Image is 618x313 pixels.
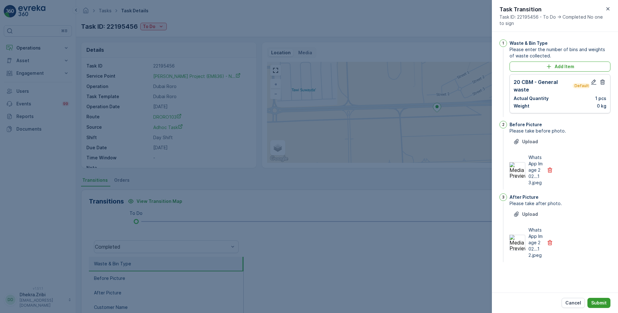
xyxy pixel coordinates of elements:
[528,227,543,258] p: WhatsApp Image 202...12.jpeg
[499,5,604,14] p: Task Transition
[510,137,542,147] button: Upload File
[510,46,610,59] span: Please enter the number of bins and weights of waste collected.
[562,298,585,308] button: Cancel
[510,62,610,72] button: Add Item
[510,209,542,219] button: Upload File
[574,83,589,88] p: Default
[522,211,538,217] p: Upload
[510,40,548,46] p: Waste & Bin Type
[514,103,529,109] p: Weight
[587,298,610,308] button: Submit
[591,300,607,306] p: Submit
[528,154,543,186] p: WhatsApp Image 202...13.jpeg
[555,63,574,70] p: Add Item
[499,193,507,201] div: 3
[597,103,606,109] p: 0 kg
[510,128,610,134] span: Please take before photo.
[514,95,549,102] p: Actual Quantity
[514,78,571,93] p: 20 CBM - General waste
[499,121,507,128] div: 2
[595,95,606,102] p: 1 pcs
[499,39,507,47] div: 1
[510,121,542,128] p: Before Picture
[510,235,525,251] img: Media Preview
[510,194,539,200] p: After Picture
[510,162,525,178] img: Media Preview
[510,200,610,207] span: Please take after photo.
[499,14,604,27] span: Task ID: 22195456 - To Do -> Completed No one to sign
[565,300,581,306] p: Cancel
[522,139,538,145] p: Upload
